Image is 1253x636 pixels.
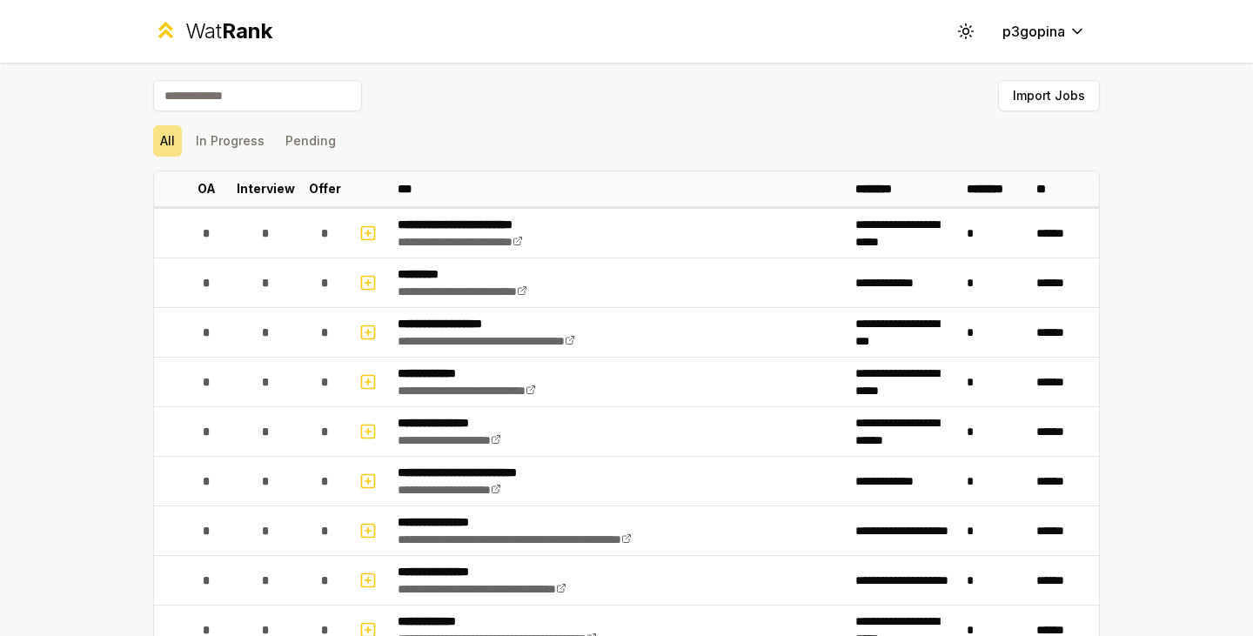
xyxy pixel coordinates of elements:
p: Offer [309,180,341,197]
p: Interview [237,180,295,197]
button: Import Jobs [998,80,1100,111]
span: Rank [222,18,272,44]
button: All [153,125,182,157]
span: p3gopina [1002,21,1065,42]
div: Wat [185,17,272,45]
button: p3gopina [988,16,1100,47]
button: In Progress [189,125,271,157]
a: WatRank [153,17,272,45]
button: Pending [278,125,343,157]
p: OA [198,180,216,197]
